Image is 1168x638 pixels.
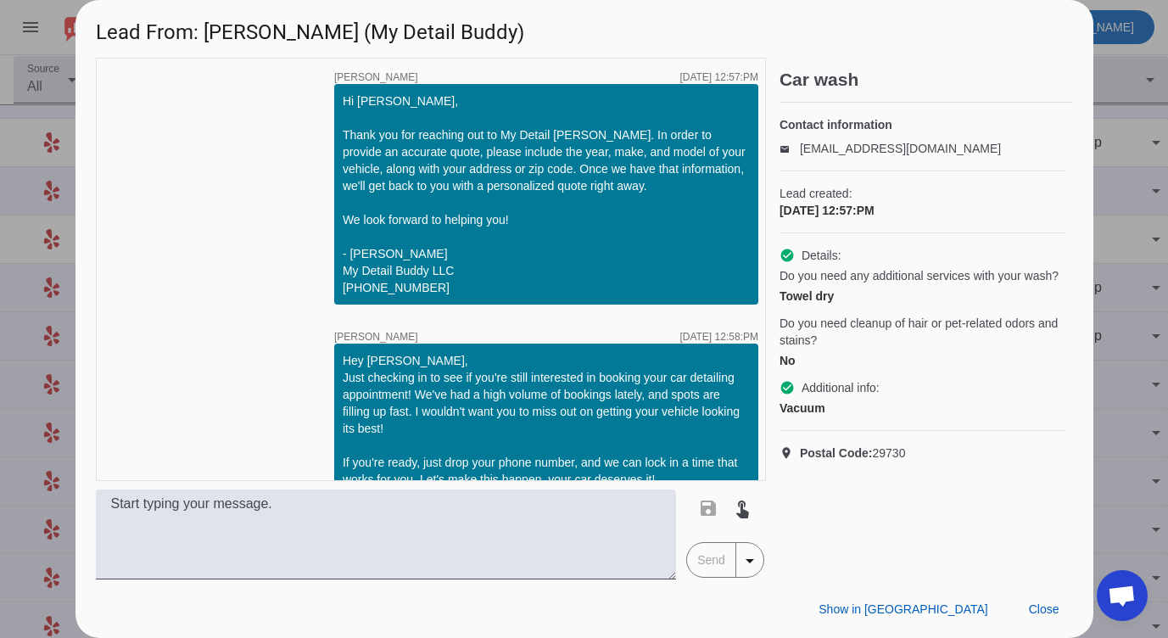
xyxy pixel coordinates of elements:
[780,315,1066,349] span: Do you need cleanup of hair or pet-related odors and stains?
[780,144,800,153] mat-icon: email
[802,379,880,396] span: Additional info:
[819,602,987,616] span: Show in [GEOGRAPHIC_DATA]
[800,445,906,462] span: 29730
[800,142,1001,155] a: [EMAIL_ADDRESS][DOMAIN_NAME]
[780,202,1066,219] div: [DATE] 12:57:PM
[780,185,1066,202] span: Lead created:
[679,332,757,342] div: [DATE] 12:58:PM
[343,352,750,624] div: Hey [PERSON_NAME], Just checking in to see if you're still interested in booking your car detaili...
[1015,594,1073,624] button: Close
[780,446,800,460] mat-icon: location_on
[780,267,1059,284] span: Do you need any additional services with your wash?
[1097,570,1148,621] div: Open chat
[334,72,418,82] span: [PERSON_NAME]
[732,498,752,518] mat-icon: touch_app
[780,352,1066,369] div: No
[805,594,1001,624] button: Show in [GEOGRAPHIC_DATA]
[780,248,795,263] mat-icon: check_circle
[780,400,1066,417] div: Vacuum
[679,72,757,82] div: [DATE] 12:57:PM
[1029,602,1059,616] span: Close
[334,332,418,342] span: [PERSON_NAME]
[780,116,1066,133] h4: Contact information
[343,92,750,296] div: Hi [PERSON_NAME], Thank you for reaching out to My Detail [PERSON_NAME]. In order to provide an a...
[800,446,873,460] strong: Postal Code:
[780,288,1066,305] div: Towel dry
[802,247,841,264] span: Details:
[780,71,1073,88] h2: Car wash
[740,551,760,571] mat-icon: arrow_drop_down
[780,380,795,395] mat-icon: check_circle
